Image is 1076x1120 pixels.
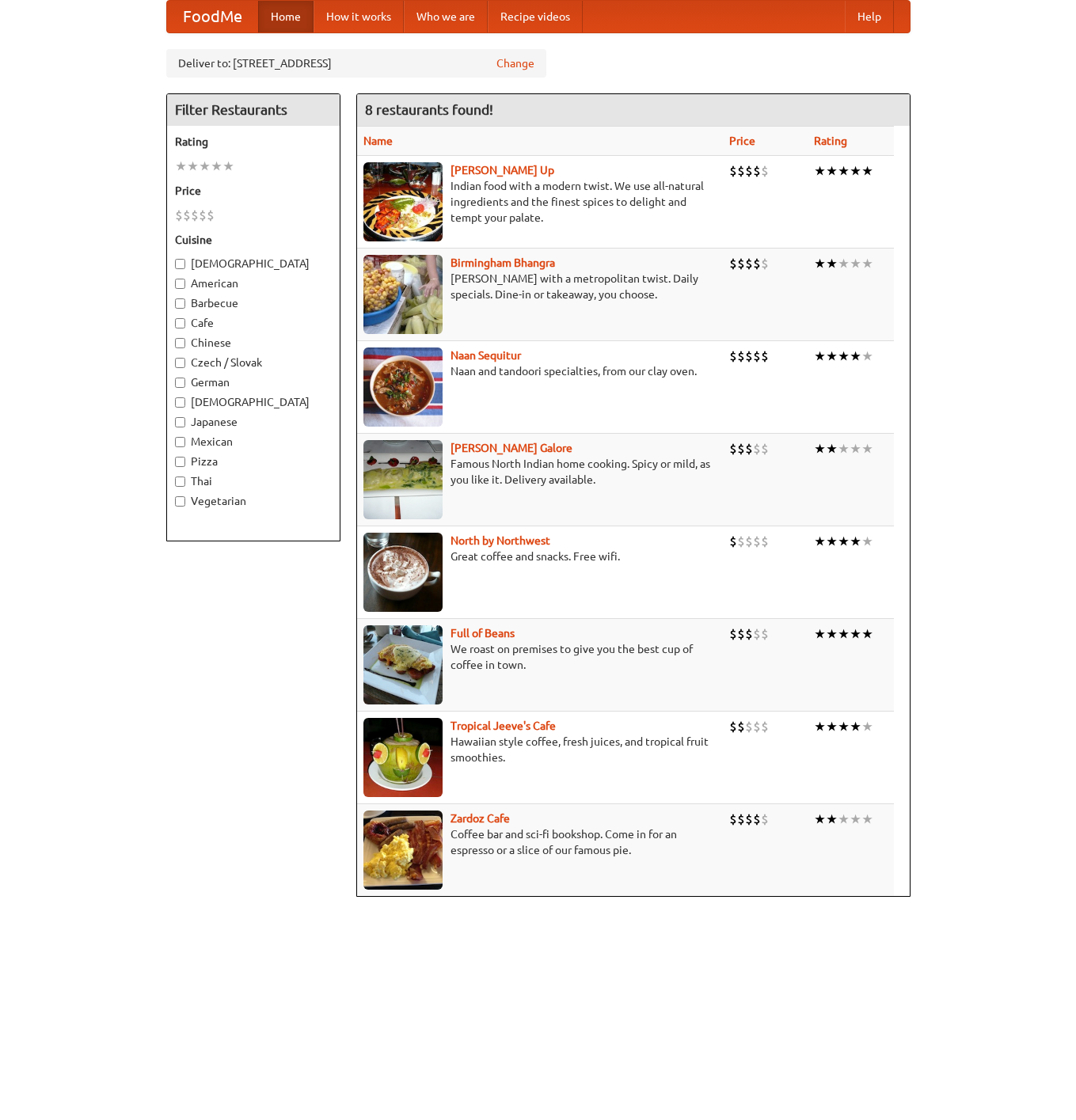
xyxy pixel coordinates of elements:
label: Thai [175,473,332,489]
input: Cafe [175,318,185,328]
a: Naan Sequitur [451,349,521,362]
li: $ [737,347,745,365]
b: Birmingham Bhangra [451,256,555,269]
img: curryup.jpg [363,162,443,241]
li: $ [729,811,737,828]
input: Vegetarian [175,496,185,507]
li: ★ [850,533,861,550]
li: ★ [814,625,826,643]
b: North by Northwest [451,534,550,547]
li: $ [745,811,753,828]
li: $ [191,207,199,224]
a: Change [496,55,534,71]
li: $ [737,811,745,828]
li: ★ [814,533,826,550]
li: $ [745,718,753,735]
p: Great coffee and snacks. Free wifi. [363,549,717,564]
li: $ [729,625,737,643]
img: jeeves.jpg [363,718,443,797]
li: ★ [838,347,850,365]
p: Famous North Indian home cooking. Spicy or mild, as you like it. Delivery available. [363,456,717,488]
li: $ [753,162,761,180]
b: [PERSON_NAME] Galore [451,442,572,454]
li: $ [729,255,737,272]
a: Tropical Jeeve's Cafe [451,719,556,732]
li: $ [745,440,753,457]
li: $ [761,625,769,643]
input: German [175,378,185,388]
li: $ [753,533,761,550]
li: ★ [187,158,199,175]
a: FoodMe [167,1,258,32]
h5: Cuisine [175,232,332,248]
li: ★ [861,811,873,828]
li: $ [729,440,737,457]
li: ★ [826,255,838,272]
a: Full of Beans [451,627,515,640]
li: ★ [838,440,850,457]
img: zardoz.jpg [363,811,443,890]
label: [DEMOGRAPHIC_DATA] [175,394,332,410]
li: $ [729,718,737,735]
li: ★ [838,718,850,735]
li: ★ [850,162,861,180]
li: $ [761,255,769,272]
li: ★ [826,440,838,457]
li: $ [745,162,753,180]
input: American [175,279,185,289]
li: ★ [211,158,222,175]
li: ★ [814,347,826,365]
a: Help [845,1,894,32]
li: ★ [826,533,838,550]
li: $ [737,533,745,550]
li: ★ [850,625,861,643]
li: $ [737,440,745,457]
img: naansequitur.jpg [363,347,443,427]
li: ★ [814,718,826,735]
li: $ [753,811,761,828]
label: Czech / Slovak [175,355,332,370]
li: $ [729,347,737,365]
li: ★ [861,533,873,550]
li: ★ [814,811,826,828]
p: Coffee bar and sci-fi bookshop. Come in for an espresso or a slice of our famous pie. [363,826,717,858]
ng-pluralize: 8 restaurants found! [365,102,493,117]
li: $ [761,718,769,735]
li: $ [753,718,761,735]
p: [PERSON_NAME] with a metropolitan twist. Daily specials. Dine-in or takeaway, you choose. [363,271,717,302]
li: ★ [826,718,838,735]
a: Rating [814,135,847,147]
li: $ [745,533,753,550]
li: ★ [814,440,826,457]
h4: Filter Restaurants [167,94,340,126]
label: German [175,374,332,390]
li: ★ [861,255,873,272]
li: $ [761,162,769,180]
li: $ [199,207,207,224]
label: American [175,275,332,291]
label: Japanese [175,414,332,430]
label: Cafe [175,315,332,331]
img: bhangra.jpg [363,255,443,334]
input: Japanese [175,417,185,427]
label: Barbecue [175,295,332,311]
li: $ [761,440,769,457]
li: ★ [838,255,850,272]
a: How it works [314,1,404,32]
li: ★ [850,718,861,735]
a: Recipe videos [488,1,583,32]
li: ★ [861,347,873,365]
li: $ [207,207,215,224]
li: ★ [838,533,850,550]
li: $ [745,347,753,365]
li: ★ [826,625,838,643]
h5: Rating [175,134,332,150]
label: Pizza [175,454,332,469]
li: ★ [838,625,850,643]
li: $ [737,625,745,643]
li: $ [737,718,745,735]
li: ★ [222,158,234,175]
img: beans.jpg [363,625,443,704]
p: We roast on premises to give you the best cup of coffee in town. [363,641,717,673]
